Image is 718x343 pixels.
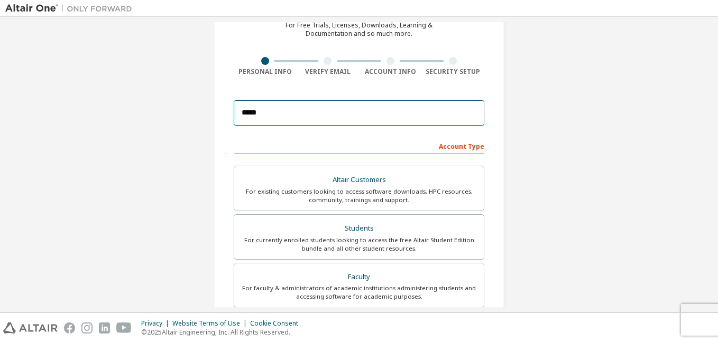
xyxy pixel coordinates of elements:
img: altair_logo.svg [3,322,58,334]
div: Account Info [359,68,422,76]
img: facebook.svg [64,322,75,334]
img: Altair One [5,3,137,14]
div: Students [241,221,477,236]
div: For existing customers looking to access software downloads, HPC resources, community, trainings ... [241,187,477,204]
img: instagram.svg [81,322,93,334]
div: Altair Customers [241,173,477,187]
div: For currently enrolled students looking to access the free Altair Student Edition bundle and all ... [241,236,477,253]
div: Faculty [241,270,477,284]
div: Account Type [234,137,484,154]
div: For Free Trials, Licenses, Downloads, Learning & Documentation and so much more. [286,21,432,38]
div: Cookie Consent [250,319,305,328]
img: linkedin.svg [99,322,110,334]
div: Privacy [141,319,172,328]
img: youtube.svg [116,322,132,334]
div: Verify Email [297,68,360,76]
div: Personal Info [234,68,297,76]
div: For faculty & administrators of academic institutions administering students and accessing softwa... [241,284,477,301]
div: Website Terms of Use [172,319,250,328]
p: © 2025 Altair Engineering, Inc. All Rights Reserved. [141,328,305,337]
div: Security Setup [422,68,485,76]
